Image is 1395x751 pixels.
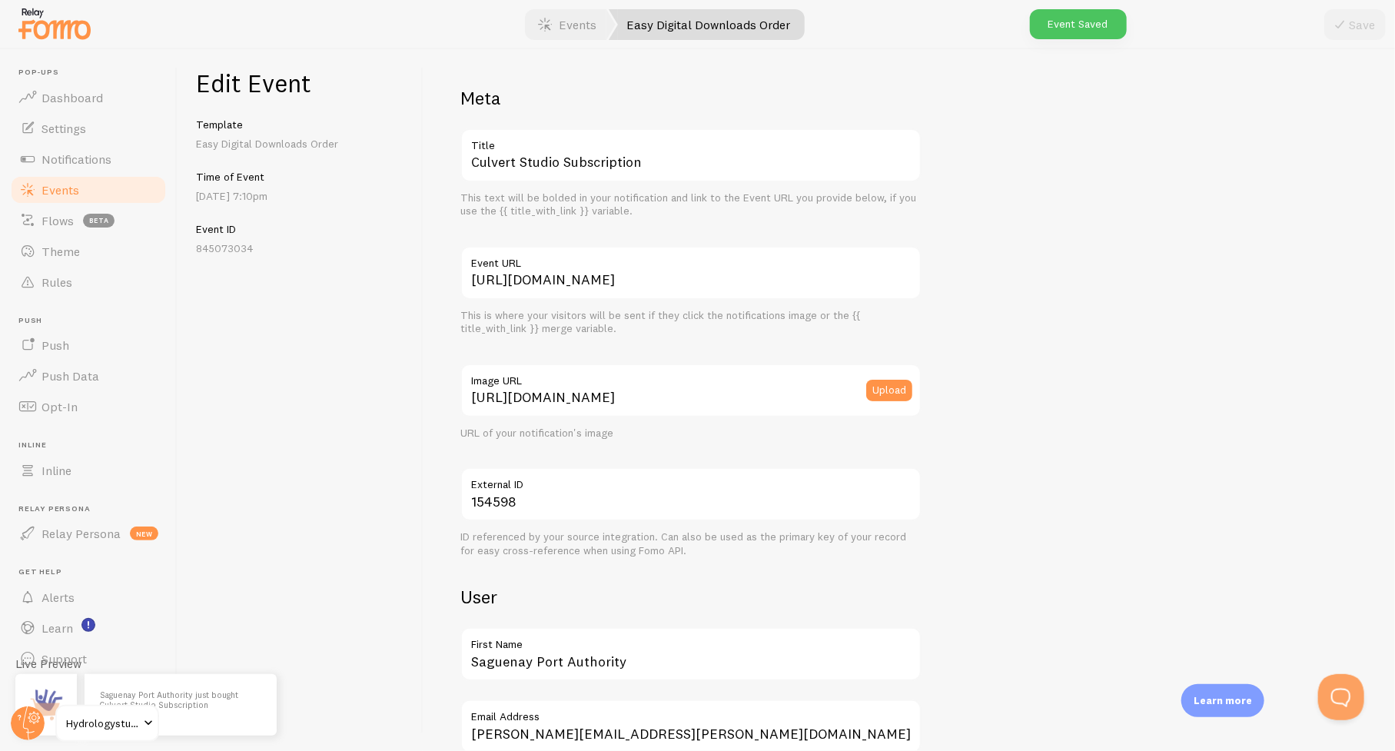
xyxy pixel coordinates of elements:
h5: Time of Event [196,170,404,184]
span: Inline [18,440,168,450]
a: Settings [9,113,168,144]
h5: Event ID [196,222,404,236]
span: Dashboard [42,90,103,105]
a: Notifications [9,144,168,174]
span: Support [42,651,87,666]
label: Email Address [460,699,922,726]
a: Push [9,330,168,361]
span: Flows [42,213,74,228]
button: Upload [866,380,912,401]
label: External ID [460,467,922,493]
h5: Template [196,118,404,131]
a: Support [9,643,168,674]
span: Relay Persona [18,504,168,514]
h1: Edit Event [196,68,404,99]
h2: Meta [460,86,922,110]
p: Learn more [1194,693,1252,708]
a: Dashboard [9,82,168,113]
span: Get Help [18,567,168,577]
a: Push Data [9,361,168,391]
iframe: Help Scout Beacon - Open [1318,674,1364,720]
label: Title [460,128,922,155]
div: This text will be bolded in your notification and link to the Event URL you provide below, if you... [460,191,922,218]
span: Alerts [42,590,75,605]
label: Event URL [460,246,922,272]
a: Learn [9,613,168,643]
div: Learn more [1181,684,1264,717]
p: 845073034 [196,241,404,256]
div: ID referenced by your source integration. Can also be used as the primary key of your record for ... [460,530,922,557]
a: Events [9,174,168,205]
h2: User [460,585,922,609]
div: URL of your notification's image [460,427,922,440]
span: Rules [42,274,72,290]
span: Relay Persona [42,526,121,541]
span: Theme [42,244,80,259]
div: This is where your visitors will be sent if they click the notifications image or the {{ title_wi... [460,309,922,336]
span: Push [18,316,168,326]
a: Opt-In [9,391,168,422]
label: First Name [460,627,922,653]
span: Notifications [42,151,111,167]
span: new [130,527,158,540]
label: Image URL [460,364,922,390]
a: Relay Persona new [9,518,168,549]
a: Theme [9,236,168,267]
span: Settings [42,121,86,136]
div: Event Saved [1030,9,1127,39]
img: fomo-relay-logo-orange.svg [16,4,93,43]
a: Rules [9,267,168,297]
svg: <p>Watch New Feature Tutorials!</p> [81,618,95,632]
span: Hydrologystudio [66,714,139,733]
span: Opt-In [42,399,78,414]
a: Alerts [9,582,168,613]
a: Inline [9,455,168,486]
p: [DATE] 7:10pm [196,188,404,204]
span: Learn [42,620,73,636]
span: Events [42,182,79,198]
span: Push Data [42,368,99,384]
p: Easy Digital Downloads Order [196,136,404,151]
a: Flows beta [9,205,168,236]
span: beta [83,214,115,228]
span: Push [42,337,69,353]
span: Pop-ups [18,68,168,78]
a: Hydrologystudio [55,705,159,742]
span: Inline [42,463,71,478]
